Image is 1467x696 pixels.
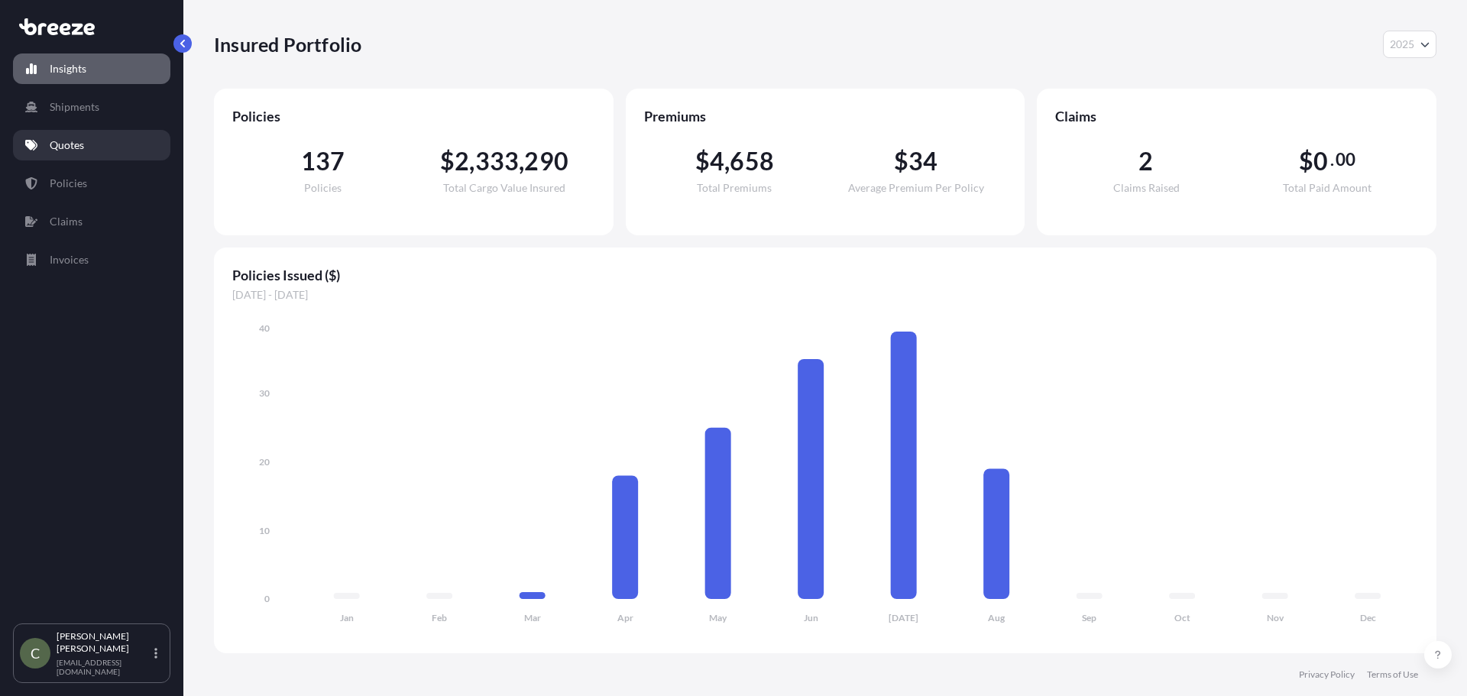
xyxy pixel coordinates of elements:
a: Quotes [13,130,170,160]
tspan: Apr [617,612,633,623]
span: Average Premium Per Policy [848,183,984,193]
tspan: Jun [804,612,818,623]
p: Insured Portfolio [214,32,361,57]
span: . [1330,154,1334,166]
a: Privacy Policy [1299,668,1355,681]
span: 2025 [1390,37,1414,52]
span: Policies Issued ($) [232,266,1418,284]
a: Terms of Use [1367,668,1418,681]
span: $ [440,149,455,173]
span: $ [1299,149,1313,173]
span: 34 [908,149,938,173]
tspan: 10 [259,525,270,536]
span: , [519,149,524,173]
span: $ [695,149,710,173]
span: Total Cargo Value Insured [443,183,565,193]
p: Quotes [50,138,84,153]
a: Policies [13,168,170,199]
span: 658 [730,149,774,173]
p: Claims [50,214,83,229]
a: Shipments [13,92,170,122]
span: Claims [1055,107,1418,125]
span: 333 [475,149,520,173]
tspan: 40 [259,322,270,334]
span: [DATE] - [DATE] [232,287,1418,303]
p: [PERSON_NAME] [PERSON_NAME] [57,630,151,655]
a: Invoices [13,244,170,275]
span: 0 [1313,149,1328,173]
span: 290 [524,149,568,173]
tspan: Sep [1082,612,1096,623]
span: 4 [710,149,724,173]
p: Insights [50,61,86,76]
span: , [724,149,730,173]
p: [EMAIL_ADDRESS][DOMAIN_NAME] [57,658,151,676]
span: Policies [232,107,595,125]
button: Year Selector [1383,31,1436,58]
p: Policies [50,176,87,191]
span: Premiums [644,107,1007,125]
tspan: 30 [259,387,270,399]
span: 2 [455,149,469,173]
span: Claims Raised [1113,183,1180,193]
a: Claims [13,206,170,237]
span: C [31,646,40,661]
tspan: Aug [988,612,1006,623]
tspan: Oct [1174,612,1190,623]
tspan: Nov [1267,612,1284,623]
a: Insights [13,53,170,84]
p: Invoices [50,252,89,267]
span: Total Paid Amount [1283,183,1371,193]
span: 00 [1336,154,1355,166]
span: $ [894,149,908,173]
span: 137 [301,149,345,173]
span: , [469,149,474,173]
tspan: [DATE] [889,612,918,623]
span: Policies [304,183,342,193]
tspan: Jan [340,612,354,623]
tspan: 20 [259,456,270,468]
p: Shipments [50,99,99,115]
span: Total Premiums [697,183,772,193]
span: 2 [1138,149,1153,173]
tspan: Feb [432,612,447,623]
tspan: Dec [1360,612,1376,623]
tspan: Mar [524,612,541,623]
tspan: May [709,612,727,623]
tspan: 0 [264,593,270,604]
